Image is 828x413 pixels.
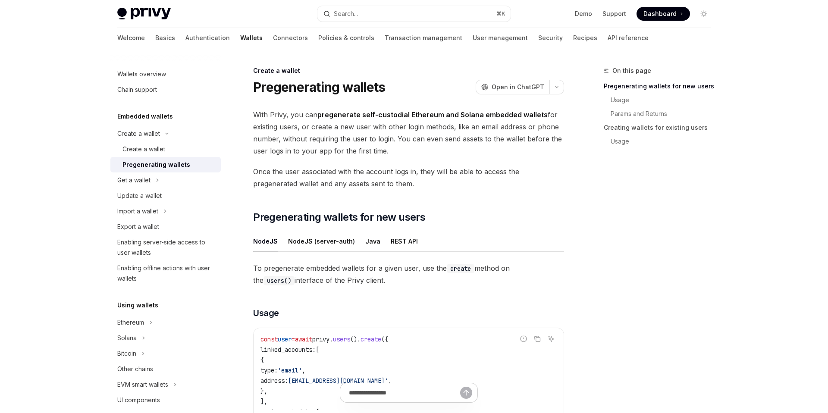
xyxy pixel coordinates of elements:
[278,335,292,343] span: user
[447,264,474,273] code: create
[573,28,597,48] a: Recipes
[361,335,381,343] span: create
[240,28,263,48] a: Wallets
[604,107,718,121] a: Params and Returns
[110,235,221,260] a: Enabling server-side access to user wallets
[253,262,564,286] span: To pregenerate embedded wallets for a given user, use the method on the interface of the Privy cl...
[460,387,472,399] button: Send message
[117,364,153,374] div: Other chains
[492,83,544,91] span: Open in ChatGPT
[604,79,718,93] a: Pregenerating wallets for new users
[604,93,718,107] a: Usage
[117,395,160,405] div: UI components
[295,335,312,343] span: await
[110,188,221,203] a: Update a wallet
[302,366,305,374] span: ,
[117,84,157,95] div: Chain support
[117,28,145,48] a: Welcome
[253,166,564,190] span: Once the user associated with the account logs in, they will be able to access the pregenerated w...
[278,366,302,374] span: 'email'
[608,28,649,48] a: API reference
[117,175,151,185] div: Get a wallet
[381,335,388,343] span: ({
[122,160,190,170] div: Pregenerating wallets
[110,377,221,392] button: Toggle EVM smart wallets section
[391,231,418,251] div: REST API
[349,383,460,402] input: Ask a question...
[317,110,548,119] strong: pregenerate self-custodial Ethereum and Solana embedded wallets
[110,157,221,172] a: Pregenerating wallets
[604,121,718,135] a: Creating wallets for existing users
[117,333,137,343] div: Solana
[333,335,350,343] span: users
[318,28,374,48] a: Policies & controls
[117,348,136,359] div: Bitcoin
[365,231,380,251] div: Java
[334,9,358,19] div: Search...
[122,144,165,154] div: Create a wallet
[110,260,221,286] a: Enabling offline actions with user wallets
[110,126,221,141] button: Toggle Create a wallet section
[260,377,288,385] span: address:
[110,361,221,377] a: Other chains
[110,66,221,82] a: Wallets overview
[273,28,308,48] a: Connectors
[260,335,278,343] span: const
[385,28,462,48] a: Transaction management
[117,300,158,310] h5: Using wallets
[110,172,221,188] button: Toggle Get a wallet section
[316,346,319,354] span: [
[532,333,543,344] button: Copy the contents from the code block
[185,28,230,48] a: Authentication
[637,7,690,21] a: Dashboard
[317,6,511,22] button: Open search
[253,66,564,75] div: Create a wallet
[117,379,168,390] div: EVM smart wallets
[697,7,711,21] button: Toggle dark mode
[117,191,162,201] div: Update a wallet
[155,28,175,48] a: Basics
[575,9,592,18] a: Demo
[110,141,221,157] a: Create a wallet
[260,366,278,374] span: type:
[117,128,160,139] div: Create a wallet
[253,231,278,251] div: NodeJS
[253,210,425,224] span: Pregenerating wallets for new users
[263,276,295,285] code: users()
[476,80,549,94] button: Open in ChatGPT
[253,307,279,319] span: Usage
[388,377,392,385] span: ,
[110,315,221,330] button: Toggle Ethereum section
[117,8,171,20] img: light logo
[110,392,221,408] a: UI components
[604,135,718,148] a: Usage
[496,10,505,17] span: ⌘ K
[350,335,361,343] span: ().
[518,333,529,344] button: Report incorrect code
[260,356,264,364] span: {
[110,203,221,219] button: Toggle Import a wallet section
[110,330,221,346] button: Toggle Solana section
[546,333,557,344] button: Ask AI
[253,109,564,157] span: With Privy, you can for existing users, or create a new user with other login methods, like an em...
[612,66,651,76] span: On this page
[117,222,159,232] div: Export a wallet
[260,346,316,354] span: linked_accounts:
[288,377,388,385] span: [EMAIL_ADDRESS][DOMAIN_NAME]'
[117,69,166,79] div: Wallets overview
[643,9,677,18] span: Dashboard
[117,237,216,258] div: Enabling server-side access to user wallets
[117,111,173,122] h5: Embedded wallets
[117,263,216,284] div: Enabling offline actions with user wallets
[602,9,626,18] a: Support
[538,28,563,48] a: Security
[253,79,385,95] h1: Pregenerating wallets
[110,82,221,97] a: Chain support
[110,219,221,235] a: Export a wallet
[117,317,144,328] div: Ethereum
[329,335,333,343] span: .
[117,206,158,216] div: Import a wallet
[473,28,528,48] a: User management
[312,335,329,343] span: privy
[288,231,355,251] div: NodeJS (server-auth)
